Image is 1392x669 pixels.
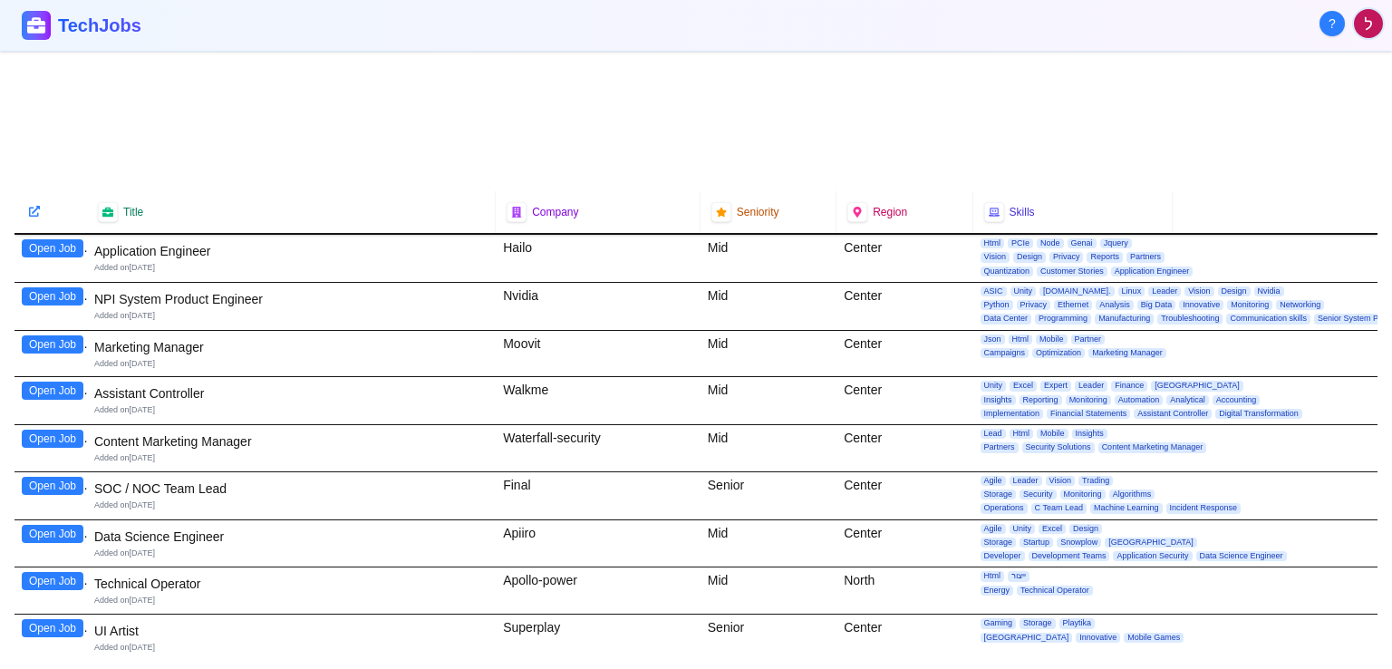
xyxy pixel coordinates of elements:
div: Hailo [496,235,701,282]
span: Digital Transformation [1215,409,1302,419]
span: Optimization [1032,348,1085,358]
div: Added on [DATE] [94,358,488,370]
span: Networking [1276,300,1324,310]
div: Added on [DATE] [94,262,488,274]
span: Agile [981,524,1006,534]
span: Storage [981,538,1017,548]
span: Snowplow [1057,538,1101,548]
span: Monitoring [1060,490,1106,499]
span: [DOMAIN_NAME]. [1039,286,1115,296]
span: Quantization [981,267,1034,276]
div: Marketing Manager [94,338,488,356]
span: Seniority [737,205,779,219]
div: Mid [701,235,836,282]
div: Center [836,615,972,661]
button: Open Job [22,619,83,637]
div: Moovit [496,331,701,377]
div: Added on [DATE] [94,642,488,654]
span: Lead [981,429,1006,439]
span: C Team Lead [1031,503,1087,513]
span: Communication skills [1226,314,1310,324]
span: Analytical [1166,395,1209,405]
span: Automation [1115,395,1164,405]
span: Region [873,205,907,219]
span: Design [1069,524,1102,534]
div: North [836,567,972,614]
div: Center [836,520,972,567]
div: Application Engineer [94,242,488,260]
span: Implementation [981,409,1044,419]
span: Agile [981,476,1006,486]
span: Energy [981,586,1014,596]
span: [GEOGRAPHIC_DATA] [981,633,1073,643]
div: Added on [DATE] [94,595,488,606]
span: Expert [1040,381,1071,391]
span: ייצור [1008,571,1029,581]
div: Apollo-power [496,567,701,614]
span: Unity [1010,524,1036,534]
span: Vision [981,252,1010,262]
span: Finance [1111,381,1147,391]
span: Html [981,571,1005,581]
span: Unity [1010,286,1037,296]
span: Troubleshooting [1157,314,1223,324]
div: Center [836,235,972,282]
span: Privacy [1017,300,1051,310]
span: Html [1009,334,1033,344]
div: Mid [701,567,836,614]
span: ? [1329,15,1336,33]
span: Data Science Engineer [1196,551,1287,561]
div: Mid [701,331,836,377]
div: Mid [701,283,836,330]
span: Company [532,205,578,219]
span: [GEOGRAPHIC_DATA] [1151,381,1243,391]
span: Analysis [1096,300,1134,310]
h1: TechJobs [58,13,352,38]
span: Partner [1071,334,1106,344]
div: Senior [701,472,836,519]
span: Operations [981,503,1028,513]
span: Unity [981,381,1007,391]
button: Open Job [22,287,83,305]
div: Added on [DATE] [94,310,488,322]
span: Gaming [981,618,1017,628]
span: Jquery [1100,238,1132,248]
span: Storage [1020,618,1056,628]
span: Insights [1072,429,1107,439]
div: Senior [701,615,836,661]
span: Partners [1126,252,1165,262]
span: Application Engineer [1111,267,1194,276]
div: Center [836,377,972,424]
span: Monitoring [1066,395,1111,405]
button: Open Job [22,525,83,543]
span: Machine Learning [1090,503,1163,513]
span: Algorithms [1109,490,1155,499]
button: Open Job [22,477,83,495]
span: Node [1037,238,1064,248]
div: Mid [701,520,836,567]
span: Accounting [1213,395,1261,405]
div: Technical Operator [94,575,488,593]
span: Partners [981,442,1019,452]
div: Assistant Controller [94,384,488,402]
span: Monitoring [1227,300,1272,310]
div: Walkme [496,377,701,424]
span: Genai [1068,238,1097,248]
div: Center [836,331,972,377]
span: Reports [1087,252,1123,262]
span: Trading [1078,476,1113,486]
span: Assistant Controller [1134,409,1212,419]
div: Center [836,283,972,330]
span: Linux [1118,286,1145,296]
div: SOC / NOC Team Lead [94,480,488,498]
span: Python [981,300,1013,310]
span: Mobile [1037,429,1068,439]
span: ASIC [981,286,1007,296]
span: Playtika [1059,618,1096,628]
span: Big Data [1137,300,1176,310]
span: Design [1013,252,1046,262]
div: Superplay [496,615,701,661]
span: Financial Statements [1047,409,1130,419]
button: Open Job [22,239,83,257]
span: Leader [1075,381,1107,391]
